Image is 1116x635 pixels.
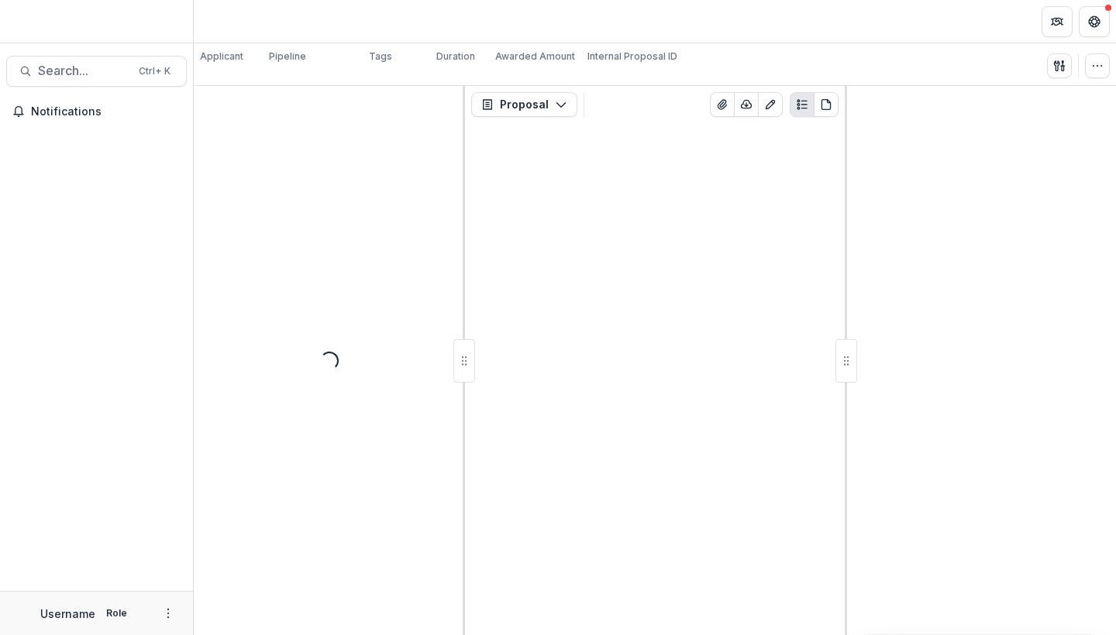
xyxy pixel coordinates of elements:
[269,50,306,63] p: Pipeline
[369,50,392,63] p: Tags
[102,606,132,620] p: Role
[159,604,177,623] button: More
[6,56,187,87] button: Search...
[587,50,677,63] p: Internal Proposal ID
[814,92,839,117] button: PDF view
[758,92,783,117] button: Edit as form
[495,50,575,63] p: Awarded Amount
[6,99,187,124] button: Notifications
[1079,6,1110,37] button: Get Help
[200,50,243,63] p: Applicant
[38,63,129,78] span: Search...
[136,63,174,80] div: Ctrl + K
[40,606,95,622] p: Username
[471,92,577,117] button: Proposal
[1042,6,1073,37] button: Partners
[436,50,475,63] p: Duration
[790,92,815,117] button: Plaintext view
[710,92,735,117] button: View Attached Files
[31,105,181,118] span: Notifications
